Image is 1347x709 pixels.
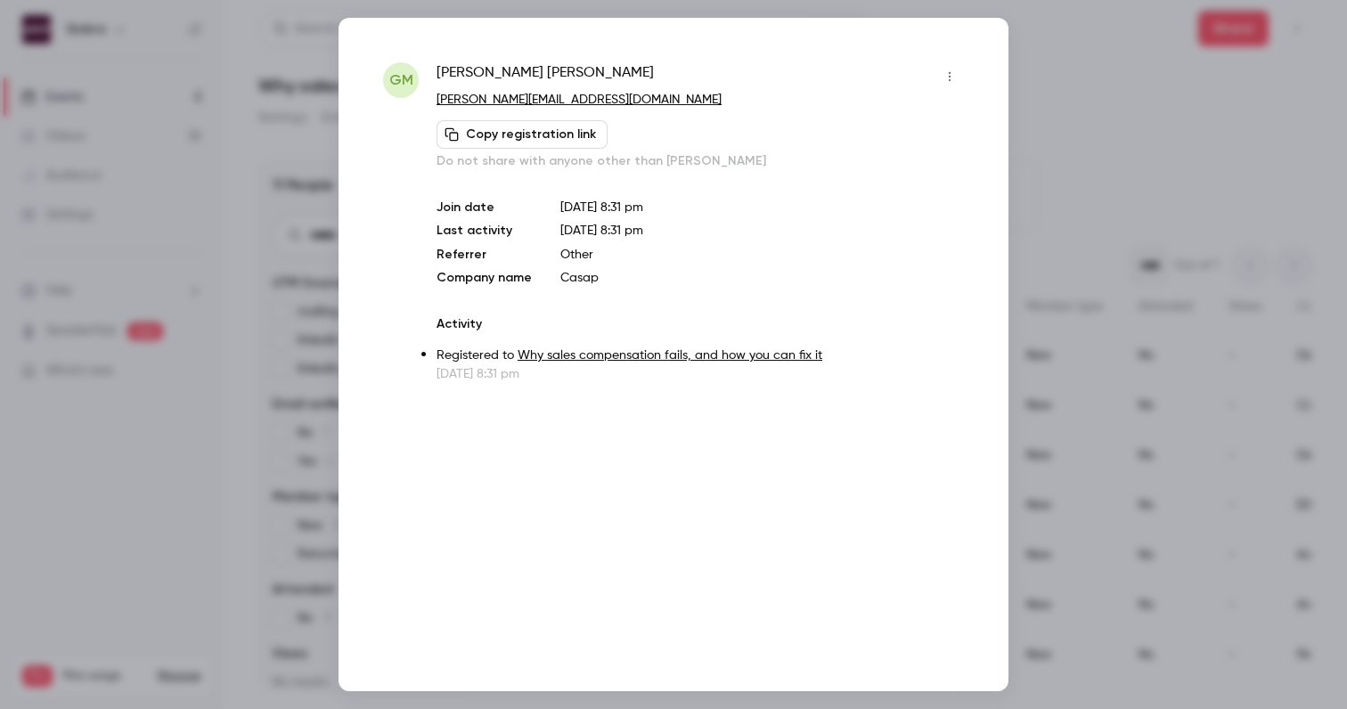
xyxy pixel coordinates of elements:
p: [DATE] 8:31 pm [437,365,964,383]
p: Activity [437,315,964,333]
span: GM [389,69,413,91]
p: Casap [560,269,964,287]
button: Copy registration link [437,120,608,149]
p: Other [560,246,964,264]
span: [PERSON_NAME] [PERSON_NAME] [437,62,654,91]
a: [PERSON_NAME][EMAIL_ADDRESS][DOMAIN_NAME] [437,94,722,106]
p: Referrer [437,246,532,264]
p: Company name [437,269,532,287]
p: [DATE] 8:31 pm [560,199,964,216]
p: Last activity [437,222,532,240]
a: Why sales compensation fails, and how you can fix it [518,349,822,362]
p: Join date [437,199,532,216]
p: Registered to [437,346,964,365]
p: Do not share with anyone other than [PERSON_NAME] [437,152,964,170]
span: [DATE] 8:31 pm [560,224,643,237]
